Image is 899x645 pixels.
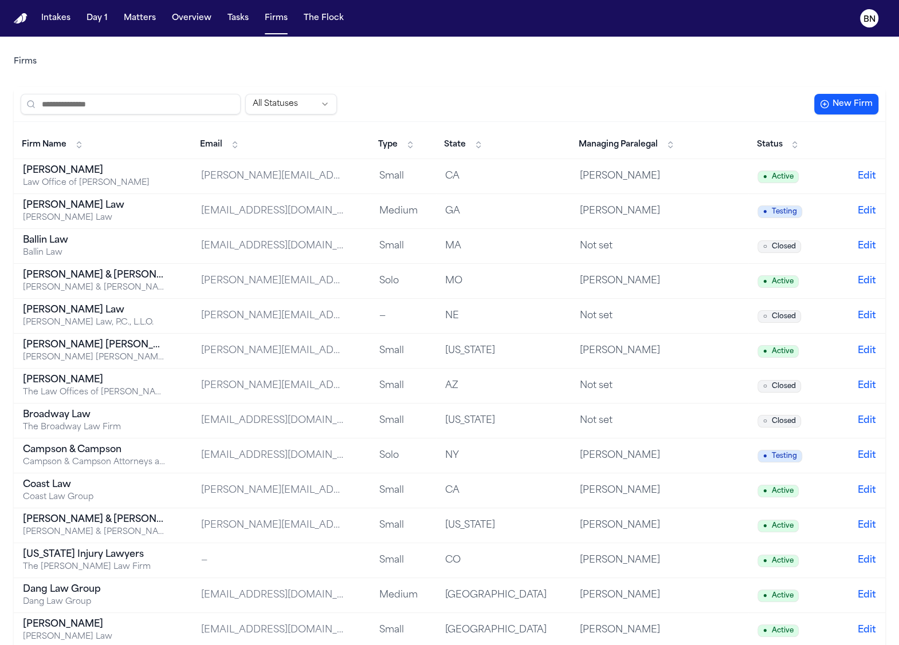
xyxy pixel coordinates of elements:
div: [PERSON_NAME] [23,618,166,631]
div: [PERSON_NAME][EMAIL_ADDRESS][DOMAIN_NAME] [201,274,344,288]
div: Solo [379,449,427,462]
span: Active [757,485,798,497]
button: Edit [858,204,876,218]
span: ● [763,626,767,635]
div: [PERSON_NAME] [580,588,723,602]
div: Coast Law [23,478,166,492]
div: Coast Law Group [23,492,166,503]
a: Intakes [37,8,75,29]
div: CA [445,484,562,497]
div: [PERSON_NAME][EMAIL_ADDRESS][DOMAIN_NAME] [201,519,344,532]
img: Finch Logo [14,13,28,24]
div: [PERSON_NAME] & [PERSON_NAME], P.C. [23,527,166,538]
div: Dang Law Group [23,596,166,608]
div: Dang Law Group [23,583,166,596]
span: Active [757,171,798,183]
div: Not set [580,379,723,393]
span: Managing Paralegal [579,139,658,151]
div: [US_STATE] [445,344,562,358]
div: Medium [379,588,427,602]
div: [PERSON_NAME] & [PERSON_NAME] [23,268,166,282]
button: Edit [858,344,876,358]
span: Testing [757,205,802,218]
div: Solo [379,274,427,288]
div: MA [445,239,562,253]
div: [US_STATE] Injury Lawyers [23,548,166,561]
span: Email [200,139,222,151]
div: Small [379,519,427,532]
div: — [379,309,427,323]
div: [PERSON_NAME] Law, P.C., L.L.O. [23,317,166,329]
span: ● [763,521,767,531]
div: [EMAIL_ADDRESS][DOMAIN_NAME] [201,449,344,462]
span: ● [763,347,767,356]
div: [PERSON_NAME] & [PERSON_NAME] [23,513,166,527]
span: Closed [757,240,800,253]
button: Edit [858,449,876,462]
div: [PERSON_NAME] [580,204,723,218]
div: [EMAIL_ADDRESS][DOMAIN_NAME] [201,623,344,637]
div: Campson & Campson [23,443,166,457]
button: Tasks [223,8,253,29]
div: [PERSON_NAME] [PERSON_NAME] [23,338,166,352]
a: Firms [14,56,37,68]
div: Broadway Law [23,408,166,422]
div: [GEOGRAPHIC_DATA] [445,623,562,637]
div: Law Office of [PERSON_NAME] [23,177,166,189]
div: Small [379,414,427,428]
div: [US_STATE] [445,519,562,532]
button: Type [372,136,421,154]
div: [PERSON_NAME] [23,373,166,387]
button: Edit [858,169,876,183]
div: [PERSON_NAME] Law [23,631,166,643]
span: ● [763,452,767,461]
div: Small [379,169,427,183]
span: ● [763,556,767,565]
div: The Law Offices of [PERSON_NAME], PLLC [23,387,166,398]
span: State [444,139,466,151]
span: ○ [763,417,767,426]
div: AZ [445,379,562,393]
div: [PERSON_NAME] [580,623,723,637]
div: [US_STATE] [445,414,562,428]
button: Edit [858,519,876,532]
button: Edit [858,623,876,637]
span: Closed [757,310,800,323]
button: Edit [858,414,876,428]
div: — [201,553,344,567]
button: Firm Name [16,136,89,154]
div: [EMAIL_ADDRESS][DOMAIN_NAME] [201,239,344,253]
span: Status [756,139,782,151]
span: ○ [763,242,767,251]
div: Small [379,553,427,567]
div: Not set [580,239,723,253]
button: Matters [119,8,160,29]
span: ○ [763,382,767,391]
a: The Flock [299,8,348,29]
button: Edit [858,239,876,253]
div: [PERSON_NAME][EMAIL_ADDRESS][PERSON_NAME][DOMAIN_NAME] [201,309,344,323]
span: Testing [757,450,802,462]
div: Not set [580,414,723,428]
div: Small [379,623,427,637]
div: Ballin Law [23,247,166,259]
div: MO [445,274,562,288]
div: Small [379,484,427,497]
div: Ballin Law [23,234,166,247]
div: CA [445,169,562,183]
button: Status [751,136,805,154]
button: Email [194,136,245,154]
div: [EMAIL_ADDRESS][DOMAIN_NAME] [201,588,344,602]
nav: Breadcrumb [14,56,37,68]
button: Edit [858,379,876,393]
span: Active [757,555,798,567]
a: Overview [167,8,216,29]
button: Edit [858,553,876,567]
div: NY [445,449,562,462]
div: [PERSON_NAME] [580,449,723,462]
div: [PERSON_NAME] [580,553,723,567]
div: [GEOGRAPHIC_DATA] [445,588,562,602]
div: [PERSON_NAME] [580,484,723,497]
div: [PERSON_NAME] [580,169,723,183]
